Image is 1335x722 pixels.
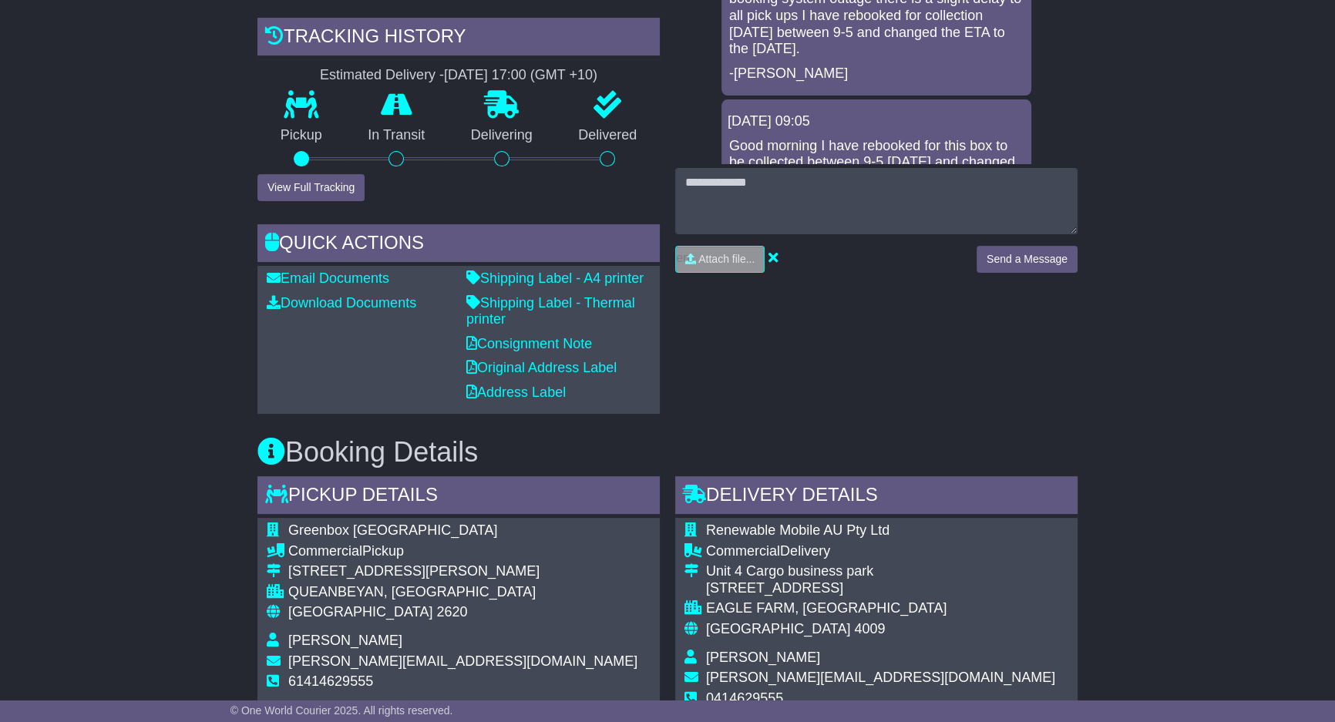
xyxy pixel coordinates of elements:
[728,113,1025,130] div: [DATE] 09:05
[448,127,556,144] p: Delivering
[706,690,783,706] span: 0414629555
[288,584,637,601] div: QUEANBEYAN, [GEOGRAPHIC_DATA]
[706,543,780,559] span: Commercial
[854,621,885,636] span: 4009
[466,360,617,375] a: Original Address Label
[257,174,365,201] button: View Full Tracking
[288,604,432,620] span: [GEOGRAPHIC_DATA]
[230,704,453,717] span: © One World Courier 2025. All rights reserved.
[257,437,1078,468] h3: Booking Details
[288,522,497,538] span: Greenbox [GEOGRAPHIC_DATA]
[466,336,592,351] a: Consignment Note
[556,127,661,144] p: Delivered
[977,246,1078,273] button: Send a Message
[345,127,449,144] p: In Transit
[706,600,1055,617] div: EAGLE FARM, [GEOGRAPHIC_DATA]
[257,476,660,518] div: Pickup Details
[706,563,1055,580] div: Unit 4 Cargo business park
[257,18,660,59] div: Tracking history
[675,476,1078,518] div: Delivery Details
[706,522,889,538] span: Renewable Mobile AU Pty Ltd
[288,543,637,560] div: Pickup
[706,670,1055,685] span: [PERSON_NAME][EMAIL_ADDRESS][DOMAIN_NAME]
[257,67,660,84] div: Estimated Delivery -
[466,295,635,327] a: Shipping Label - Thermal printer
[257,127,345,144] p: Pickup
[288,543,362,559] span: Commercial
[444,67,597,84] div: [DATE] 17:00 (GMT +10)
[267,270,389,286] a: Email Documents
[466,270,644,286] a: Shipping Label - A4 printer
[706,580,1055,597] div: [STREET_ADDRESS]
[267,295,416,311] a: Download Documents
[288,563,637,580] div: [STREET_ADDRESS][PERSON_NAME]
[729,138,1024,188] p: Good morning I have rebooked for this box to be collected between 9-5 [DATE] and changed the deli...
[466,385,566,400] a: Address Label
[436,604,467,620] span: 2620
[706,650,820,665] span: [PERSON_NAME]
[257,224,660,266] div: Quick Actions
[706,621,850,636] span: [GEOGRAPHIC_DATA]
[288,633,402,648] span: [PERSON_NAME]
[729,65,1024,82] p: -[PERSON_NAME]
[288,673,373,689] span: 61414629555
[288,653,637,669] span: [PERSON_NAME][EMAIL_ADDRESS][DOMAIN_NAME]
[706,543,1055,560] div: Delivery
